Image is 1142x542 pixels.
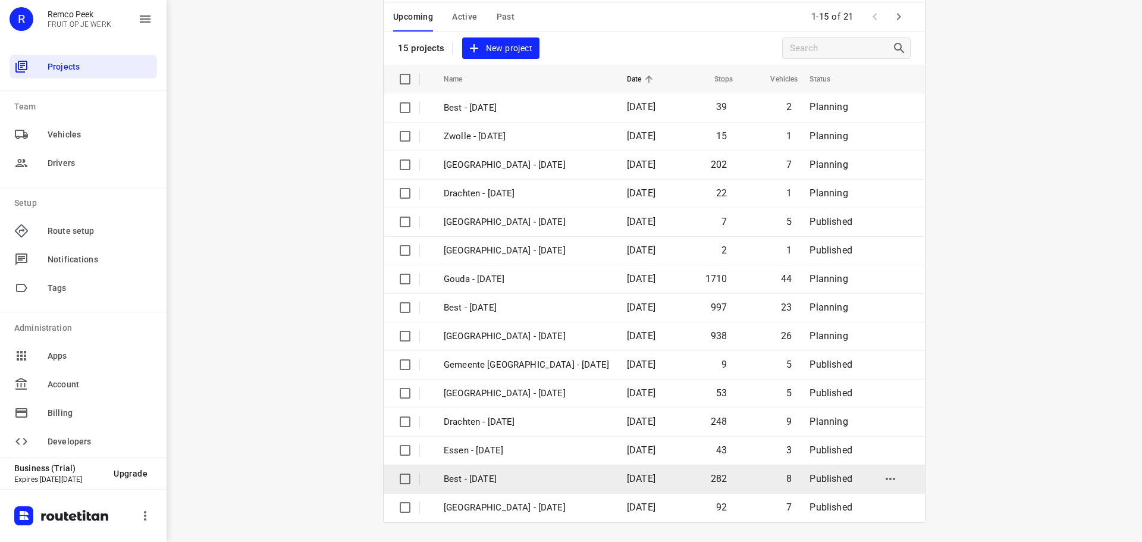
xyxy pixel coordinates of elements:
[10,151,157,175] div: Drivers
[810,72,846,86] span: Status
[711,416,727,427] span: 248
[786,444,792,456] span: 3
[48,436,152,448] span: Developers
[14,463,104,473] p: Business (Trial)
[810,159,848,170] span: Planning
[810,502,852,513] span: Published
[627,187,655,199] span: [DATE]
[810,216,852,227] span: Published
[444,158,609,172] p: Zwolle - Thursday
[10,276,157,300] div: Tags
[114,469,148,478] span: Upgrade
[469,41,532,56] span: New project
[444,358,609,372] p: Gemeente [GEOGRAPHIC_DATA] - [DATE]
[627,387,655,399] span: [DATE]
[48,61,152,73] span: Projects
[627,359,655,370] span: [DATE]
[807,4,858,30] span: 1-15 of 21
[627,444,655,456] span: [DATE]
[810,273,848,284] span: Planning
[104,463,157,484] button: Upgrade
[48,129,152,141] span: Vehicles
[716,130,727,142] span: 15
[444,72,478,86] span: Name
[786,159,792,170] span: 7
[48,20,111,29] p: FRUIT OP JE WERK
[444,272,609,286] p: Gouda - Wednesday
[10,372,157,396] div: Account
[627,416,655,427] span: [DATE]
[711,473,727,484] span: 282
[48,157,152,170] span: Drivers
[810,444,852,456] span: Published
[755,72,798,86] span: Vehicles
[887,5,911,29] span: Next Page
[786,416,792,427] span: 9
[10,401,157,425] div: Billing
[48,282,152,295] span: Tags
[810,302,848,313] span: Planning
[810,130,848,142] span: Planning
[810,330,848,342] span: Planning
[393,10,433,24] span: Upcoming
[444,187,609,200] p: Drachten - Thursday
[705,273,727,284] span: 1710
[699,72,733,86] span: Stops
[627,159,655,170] span: [DATE]
[444,444,609,458] p: Essen - [DATE]
[711,159,727,170] span: 202
[716,502,727,513] span: 92
[627,302,655,313] span: [DATE]
[627,130,655,142] span: [DATE]
[48,10,111,19] p: Remco Peek
[48,253,152,266] span: Notifications
[711,302,727,313] span: 997
[790,39,892,58] input: Search projects
[786,101,792,112] span: 2
[810,245,852,256] span: Published
[627,473,655,484] span: [DATE]
[48,407,152,419] span: Billing
[716,187,727,199] span: 22
[786,187,792,199] span: 1
[10,7,33,31] div: R
[810,387,852,399] span: Published
[398,43,445,54] p: 15 projects
[721,216,727,227] span: 7
[786,502,792,513] span: 7
[810,416,848,427] span: Planning
[716,444,727,456] span: 43
[627,216,655,227] span: [DATE]
[444,101,609,115] p: Best - Friday
[627,502,655,513] span: [DATE]
[497,10,515,24] span: Past
[10,344,157,368] div: Apps
[786,245,792,256] span: 1
[810,359,852,370] span: Published
[444,387,609,400] p: [GEOGRAPHIC_DATA] - [DATE]
[627,101,655,112] span: [DATE]
[10,219,157,243] div: Route setup
[444,501,609,515] p: [GEOGRAPHIC_DATA] - [DATE]
[10,123,157,146] div: Vehicles
[721,245,727,256] span: 2
[716,101,727,112] span: 39
[10,430,157,453] div: Developers
[48,350,152,362] span: Apps
[10,55,157,79] div: Projects
[786,130,792,142] span: 1
[627,330,655,342] span: [DATE]
[786,387,792,399] span: 5
[781,330,792,342] span: 26
[781,273,792,284] span: 44
[786,359,792,370] span: 5
[444,215,609,229] p: [GEOGRAPHIC_DATA] - [DATE]
[810,101,848,112] span: Planning
[627,72,657,86] span: Date
[810,473,852,484] span: Published
[711,330,727,342] span: 938
[462,37,539,59] button: New project
[444,130,609,143] p: Zwolle - [DATE]
[14,101,157,113] p: Team
[716,387,727,399] span: 53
